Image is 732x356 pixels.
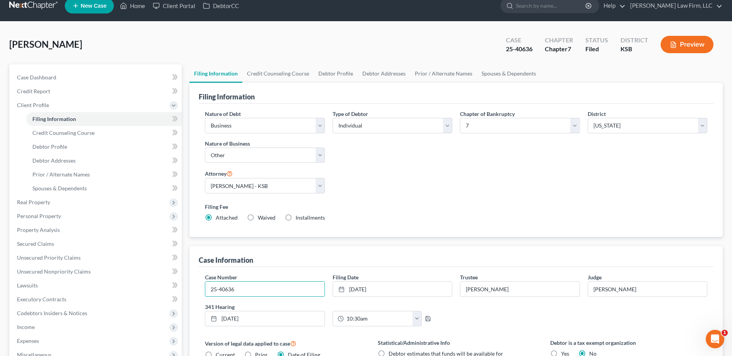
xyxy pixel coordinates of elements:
a: Filing Information [189,64,242,83]
span: Real Property [17,199,50,205]
a: Credit Counseling Course [242,64,314,83]
input: -- [588,282,707,296]
label: Judge [588,273,602,281]
div: Filing Information [199,92,255,101]
span: Codebtors Insiders & Notices [17,310,87,316]
input: -- : -- [344,311,413,326]
span: Executory Contracts [17,296,66,302]
input: Enter case number... [205,282,324,296]
span: Debtor Addresses [32,157,76,164]
a: Property Analysis [11,223,182,237]
a: Credit Counseling Course [26,126,182,140]
span: Installments [296,214,325,221]
span: Unsecured Nonpriority Claims [17,268,91,275]
div: Chapter [545,45,573,54]
label: Nature of Business [205,139,250,148]
span: Lawsuits [17,282,38,289]
a: Prior / Alternate Names [26,168,182,181]
label: Filing Date [333,273,358,281]
a: Debtor Profile [314,64,358,83]
span: 1 [722,330,728,336]
span: Expenses [17,338,39,344]
a: Credit Report [11,84,182,98]
a: Secured Claims [11,237,182,251]
a: Spouses & Dependents [477,64,541,83]
span: [PERSON_NAME] [9,39,82,50]
span: New Case [81,3,107,9]
label: Type of Debtor [333,110,368,118]
a: Debtor Addresses [358,64,410,83]
a: Executory Contracts [11,292,182,306]
input: -- [460,282,579,296]
span: Filing Information [32,116,76,122]
label: 341 Hearing [201,303,456,311]
label: Version of legal data applied to case [205,339,362,348]
a: Spouses & Dependents [26,181,182,195]
span: Unsecured Priority Claims [17,254,81,261]
div: Chapter [545,36,573,45]
a: Prior / Alternate Names [410,64,477,83]
label: Case Number [205,273,237,281]
div: Status [585,36,608,45]
label: Filing Fee [205,203,707,211]
a: Lawsuits [11,279,182,292]
div: Case Information [199,255,253,265]
label: District [588,110,606,118]
label: Statistical/Administrative Info [378,339,535,347]
a: Unsecured Priority Claims [11,251,182,265]
span: Debtor Profile [32,143,67,150]
a: Debtor Profile [26,140,182,154]
label: Debtor is a tax exempt organization [550,339,707,347]
div: KSB [620,45,648,54]
a: Debtor Addresses [26,154,182,168]
div: Case [506,36,533,45]
span: Credit Report [17,88,50,94]
div: District [620,36,648,45]
a: Filing Information [26,112,182,126]
iframe: Intercom live chat [706,330,724,348]
div: 25-40636 [506,45,533,54]
span: 7 [568,45,571,52]
label: Chapter of Bankruptcy [460,110,515,118]
span: Income [17,324,35,330]
button: Preview [661,36,713,53]
label: Attorney [205,169,233,178]
a: [DATE] [333,282,452,296]
span: Spouses & Dependents [32,185,87,191]
span: Secured Claims [17,240,54,247]
span: Personal Property [17,213,61,219]
a: Case Dashboard [11,71,182,84]
a: Unsecured Nonpriority Claims [11,265,182,279]
span: Property Analysis [17,227,60,233]
span: Case Dashboard [17,74,56,81]
label: Nature of Debt [205,110,241,118]
span: Attached [216,214,238,221]
span: Prior / Alternate Names [32,171,90,178]
span: Waived [258,214,276,221]
span: Client Profile [17,102,49,108]
a: [DATE] [205,311,324,326]
span: Credit Counseling Course [32,129,95,136]
div: Filed [585,45,608,54]
label: Trustee [460,273,478,281]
